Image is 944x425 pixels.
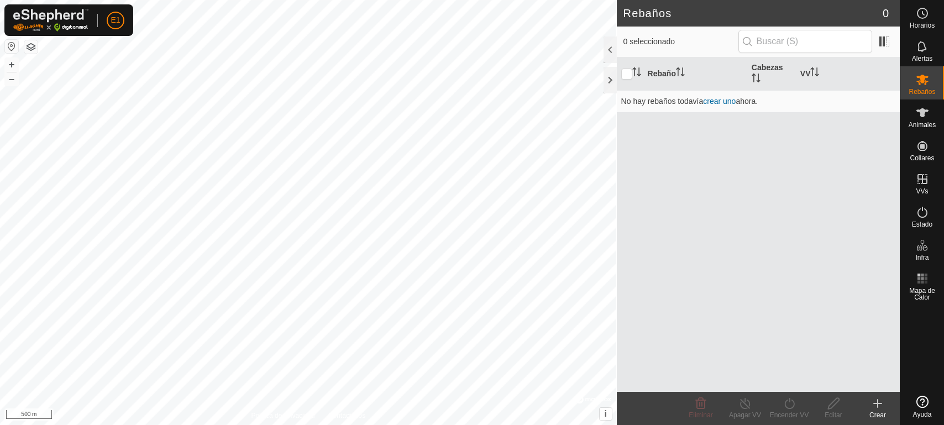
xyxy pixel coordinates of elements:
img: Logo Gallagher [13,9,88,32]
span: E1 [111,14,120,26]
div: Encender VV [767,410,811,420]
th: Cabezas [747,57,796,91]
span: Collares [910,155,934,161]
div: Crear [856,410,900,420]
h2: Rebaños [623,7,883,20]
div: Apagar VV [723,410,767,420]
span: Eliminar [689,411,712,419]
p-sorticon: Activar para ordenar [632,69,641,78]
p-sorticon: Activar para ordenar [676,69,685,78]
button: Restablecer Mapa [5,40,18,53]
div: Editar [811,410,856,420]
p-sorticon: Activar para ordenar [810,69,819,78]
a: Política de Privacidad [251,411,314,421]
a: Ayuda [900,391,944,422]
span: 0 [883,5,889,22]
span: Animales [909,122,936,128]
span: Infra [915,254,929,261]
span: Mapa de Calor [903,287,941,301]
a: Contáctenos [328,411,365,421]
span: i [604,409,606,418]
span: Estado [912,221,932,228]
span: VVs [916,188,928,195]
button: – [5,72,18,86]
button: i [600,408,612,420]
span: Rebaños [909,88,935,95]
button: + [5,58,18,71]
input: Buscar (S) [738,30,872,53]
span: Horarios [910,22,935,29]
a: crear uno [703,97,736,106]
td: No hay rebaños todavía ahora. [617,90,900,112]
span: 0 seleccionado [623,36,738,48]
p-sorticon: Activar para ordenar [752,75,761,84]
span: Ayuda [913,411,932,418]
button: Capas del Mapa [24,40,38,54]
span: Alertas [912,55,932,62]
th: Rebaño [643,57,747,91]
th: VV [796,57,900,91]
